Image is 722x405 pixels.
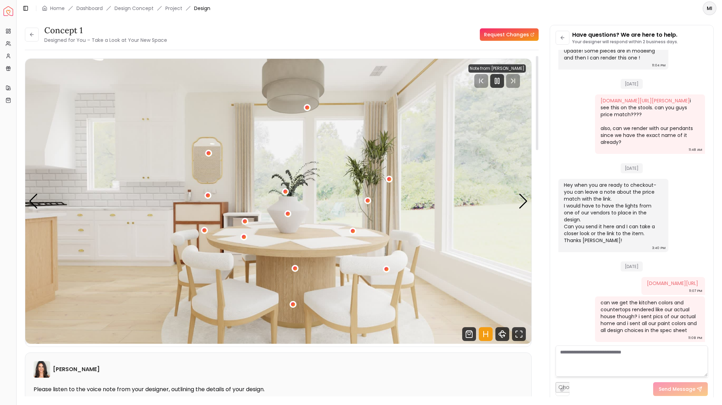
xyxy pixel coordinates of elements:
img: Angela Amore [34,361,50,378]
svg: Fullscreen [512,327,526,341]
p: Your designer will respond within 2 business days. [572,39,678,45]
div: Next slide [519,194,528,209]
h3: concept 1 [44,25,167,36]
nav: breadcrumb [42,5,210,12]
a: Dashboard [76,5,103,12]
svg: 360 View [495,327,509,341]
div: Previous slide [29,194,38,209]
span: Design [194,5,210,12]
img: Spacejoy Logo [3,6,13,16]
span: [DATE] [621,163,643,173]
a: Request Changes [480,28,539,41]
div: 11:08 PM [688,334,702,341]
button: MI [703,1,716,15]
svg: Shop Products from this design [462,327,476,341]
p: Have questions? We are here to help. [572,31,678,39]
a: Project [165,5,182,12]
span: [DATE] [621,261,643,271]
svg: Hotspots Toggle [479,327,493,341]
svg: Pause [493,77,501,85]
span: [DATE] [621,79,643,89]
div: 11:04 PM [652,62,666,69]
a: Home [50,5,65,12]
small: Designed for You – Take a Look at Your New Space [44,37,167,44]
div: 3 / 4 [25,59,532,344]
div: Hey when you are ready to checkout- you can leave a note about the price match with the link. I w... [564,182,661,244]
div: 11:48 AM [689,146,702,153]
a: [DOMAIN_NAME][URL][PERSON_NAME] [601,97,690,104]
div: 3:40 PM [652,245,666,251]
p: Please listen to the voice note from your designer, outlining the details of your design. [34,386,523,393]
div: can we get the kitchen colors and countertops rendered like our actual house though? i sent pics ... [601,299,698,334]
div: i see this on the stools. can you guys price match???? also, can we render with our pendants sinc... [601,97,698,146]
div: 11:07 PM [689,287,702,294]
div: Update! Some pieces are in modeling and then I can render this one ! [564,47,661,61]
span: MI [703,2,716,15]
li: Design Concept [115,5,154,12]
div: Carousel [25,59,531,344]
a: Spacejoy [3,6,13,16]
div: Note from [PERSON_NAME] [468,64,526,73]
a: [DOMAIN_NAME][URL] [647,280,698,287]
img: Design Render 3 [25,59,532,344]
h6: [PERSON_NAME] [53,365,100,374]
